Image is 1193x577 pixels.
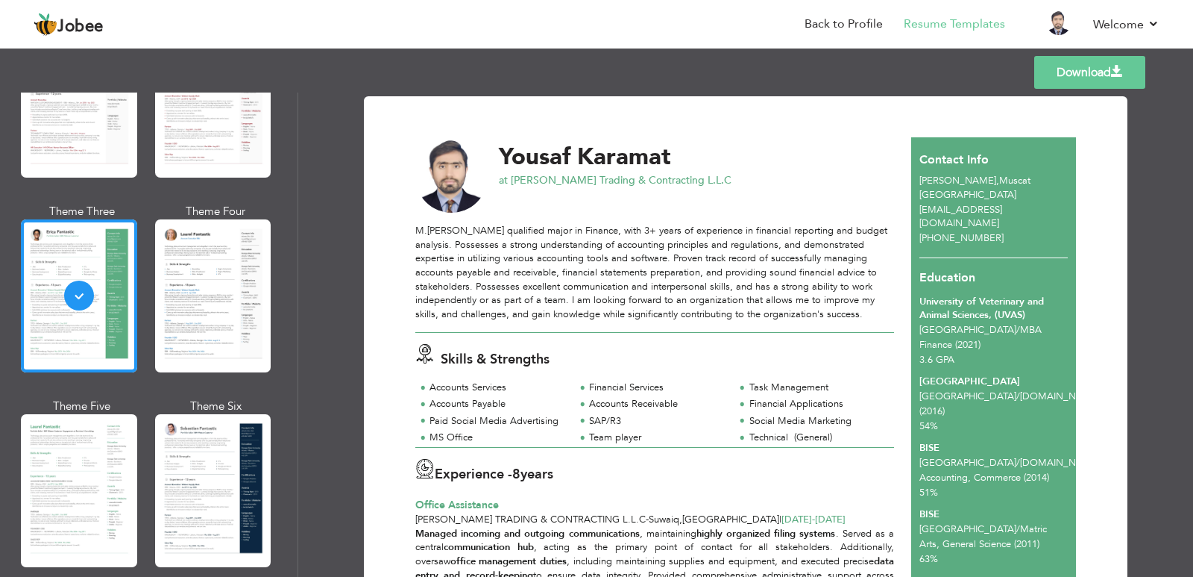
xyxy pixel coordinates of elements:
[649,513,679,526] span: Suwaiq
[589,381,725,395] div: Financial Services
[679,513,682,526] span: ,
[24,204,140,219] div: Theme Three
[904,16,1005,33] a: Resume Templates
[1014,537,1039,551] span: (2011)
[24,399,140,414] div: Theme Five
[919,353,954,367] span: 3.6 GPA
[1016,390,1020,403] span: /
[955,338,980,352] span: (2021)
[682,513,779,526] span: [GEOGRAPHIC_DATA]
[919,231,1004,245] span: [PHONE_NUMBER]
[57,19,104,35] span: Jobee
[589,397,725,411] div: Accounts Receivable
[919,456,1100,470] span: [GEOGRAPHIC_DATA] [DOMAIN_NAME]
[429,381,566,395] div: Accounts Services
[919,552,938,566] span: 63%
[512,465,520,484] span: 8
[158,204,274,219] div: Theme Four
[1047,11,1071,35] img: Profile Img
[805,16,883,33] a: Back to Profile
[415,140,488,213] img: No image
[415,527,640,540] strong: Managed incoming and outgoing communications
[919,188,1016,202] span: [GEOGRAPHIC_DATA]
[812,513,815,526] span: -
[429,431,566,445] div: MS Office
[696,527,836,540] strong: highly organized filing systems
[919,486,938,499] span: 51%
[911,174,1077,202] div: Muscat
[435,465,512,484] span: Experience -
[158,399,274,414] div: Theme Six
[996,174,999,187] span: ,
[919,323,1042,337] span: [GEOGRAPHIC_DATA] MBA
[919,523,1047,536] span: [GEOGRAPHIC_DATA] Matric
[919,295,1068,322] div: University of Veterinary and Animal Sciences, (UVAS)
[919,152,989,168] span: Contact Info
[919,405,945,418] span: (2016)
[919,441,1068,455] div: BISE
[429,414,566,428] div: Paid Social Media Advertising
[919,420,938,433] span: 54%
[444,540,534,554] strong: communication hub
[919,375,1068,389] div: [GEOGRAPHIC_DATA]
[919,471,1021,484] span: Accounting, Commerce
[779,513,781,526] span: |
[1016,323,1020,337] span: /
[34,13,104,37] a: Jobee
[429,397,566,411] div: Accounts Payable
[589,431,725,445] div: Team player
[919,338,952,352] span: Finance
[749,397,886,411] div: Financial Applications
[1016,456,1020,470] span: /
[919,174,996,187] span: [PERSON_NAME]
[919,508,1068,522] div: BISE
[577,141,671,172] span: Karamat
[749,431,886,445] div: Technical (General)
[450,555,567,568] strong: office management duties
[781,513,846,526] span: [DATE]
[512,465,553,484] label: years
[589,414,725,428] div: SAP/R3
[919,537,1011,551] span: Arts, General Science
[1024,471,1049,484] span: (2014)
[1093,16,1159,34] a: Welcome
[499,173,731,187] span: at [PERSON_NAME] Trading & Contracting L.L.C
[34,13,57,37] img: jobee.io
[1034,56,1145,89] a: Download
[1016,523,1020,536] span: /
[499,141,570,172] span: Yousaf
[781,513,815,526] span: [DATE]
[441,350,550,369] span: Skills & Strengths
[919,390,1100,403] span: [GEOGRAPHIC_DATA] [DOMAIN_NAME]
[415,498,499,512] span: Office Assistance
[919,269,975,286] span: Education
[919,203,1002,231] span: [EMAIL_ADDRESS][DOMAIN_NAME]
[749,414,886,428] div: Social Media Marketing
[646,513,649,526] span: -
[415,224,894,321] div: M.[PERSON_NAME] qualified major in Finance, with 3+ years of experience in financial reporting an...
[749,381,886,395] div: Task Management
[415,513,646,526] span: [PERSON_NAME] Trading & Contracting L.L.C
